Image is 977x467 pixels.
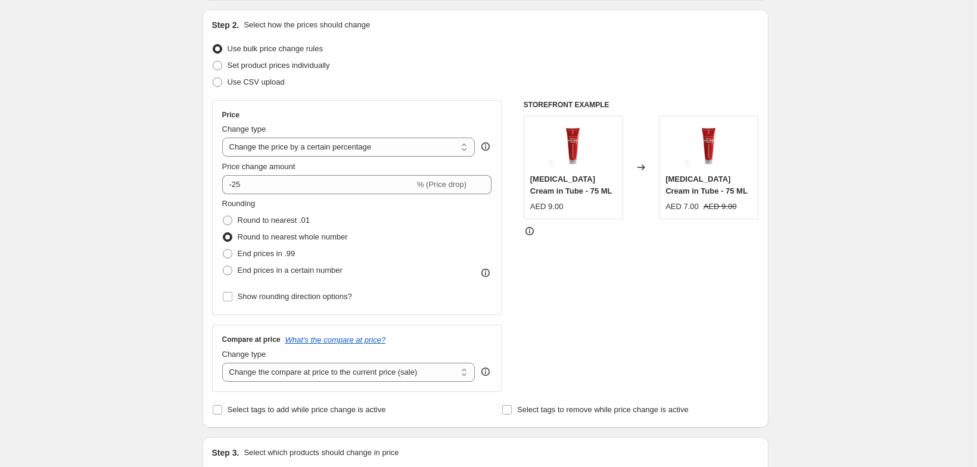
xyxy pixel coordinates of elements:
[524,100,759,110] h6: STOREFRONT EXAMPLE
[244,447,399,459] p: Select which products should change in price
[549,122,597,170] img: glycerincopy_80x.jpg
[222,124,266,133] span: Change type
[480,366,491,378] div: help
[417,180,466,189] span: % (Price drop)
[222,335,281,344] h3: Compare at price
[665,201,699,213] div: AED 7.00
[665,175,748,195] span: [MEDICAL_DATA] Cream in Tube - 75 ML
[222,162,295,171] span: Price change amount
[285,335,386,344] button: What's the compare at price?
[238,249,295,258] span: End prices in .99
[238,266,343,275] span: End prices in a certain number
[228,405,386,414] span: Select tags to add while price change is active
[244,19,370,31] p: Select how the prices should change
[530,201,564,213] div: AED 9.00
[685,122,733,170] img: glycerincopy_80x.jpg
[228,77,285,86] span: Use CSV upload
[238,292,352,301] span: Show rounding direction options?
[222,175,415,194] input: -15
[222,110,239,120] h3: Price
[222,350,266,359] span: Change type
[228,61,330,70] span: Set product prices individually
[228,44,323,53] span: Use bulk price change rules
[212,447,239,459] h2: Step 3.
[212,19,239,31] h2: Step 2.
[704,201,737,213] strike: AED 9.00
[238,216,310,225] span: Round to nearest .01
[517,405,689,414] span: Select tags to remove while price change is active
[238,232,348,241] span: Round to nearest whole number
[222,199,256,208] span: Rounding
[480,141,491,152] div: help
[530,175,612,195] span: [MEDICAL_DATA] Cream in Tube - 75 ML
